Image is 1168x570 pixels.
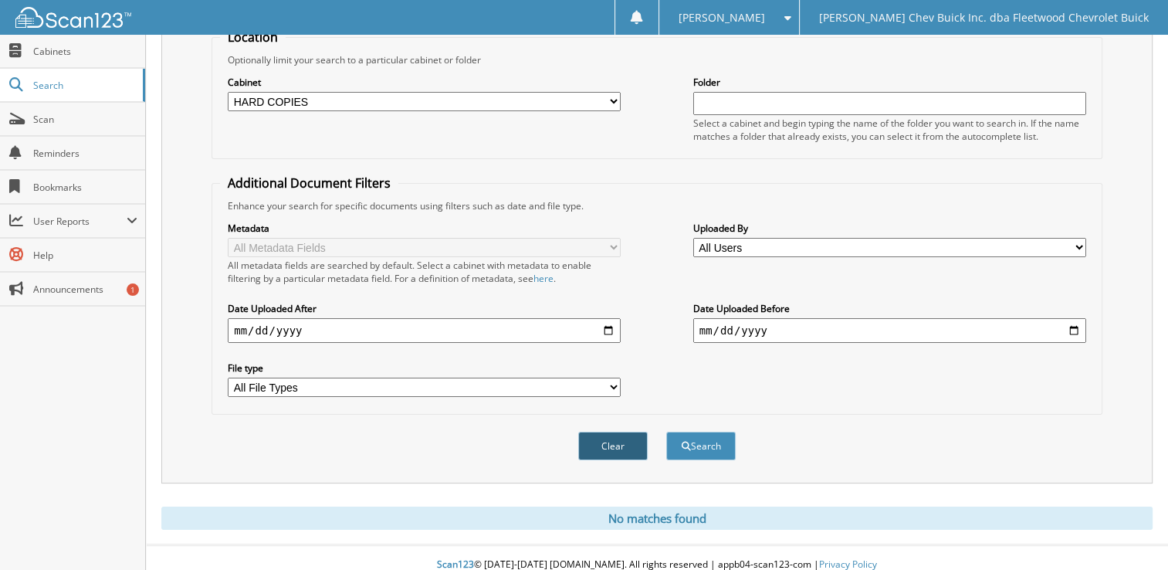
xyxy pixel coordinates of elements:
label: Date Uploaded Before [693,302,1086,315]
a: here [533,272,554,285]
span: Search [33,79,135,92]
span: Scan [33,113,137,126]
label: Date Uploaded After [228,302,621,315]
span: Cabinets [33,45,137,58]
label: Uploaded By [693,222,1086,235]
button: Search [666,432,736,460]
input: start [228,318,621,343]
div: 1 [127,283,139,296]
span: Bookmarks [33,181,137,194]
span: [PERSON_NAME] Chev Buick Inc. dba Fleetwood Chevrolet Buick [819,13,1149,22]
span: [PERSON_NAME] [679,13,765,22]
span: Announcements [33,283,137,296]
img: scan123-logo-white.svg [15,7,131,28]
legend: Location [220,29,286,46]
label: Folder [693,76,1086,89]
span: User Reports [33,215,127,228]
label: Metadata [228,222,621,235]
input: end [693,318,1086,343]
div: Optionally limit your search to a particular cabinet or folder [220,53,1094,66]
div: Select a cabinet and begin typing the name of the folder you want to search in. If the name match... [693,117,1086,143]
label: File type [228,361,621,375]
span: Help [33,249,137,262]
div: All metadata fields are searched by default. Select a cabinet with metadata to enable filtering b... [228,259,621,285]
div: No matches found [161,507,1153,530]
span: Reminders [33,147,137,160]
label: Cabinet [228,76,621,89]
button: Clear [578,432,648,460]
div: Enhance your search for specific documents using filters such as date and file type. [220,199,1094,212]
legend: Additional Document Filters [220,175,398,192]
